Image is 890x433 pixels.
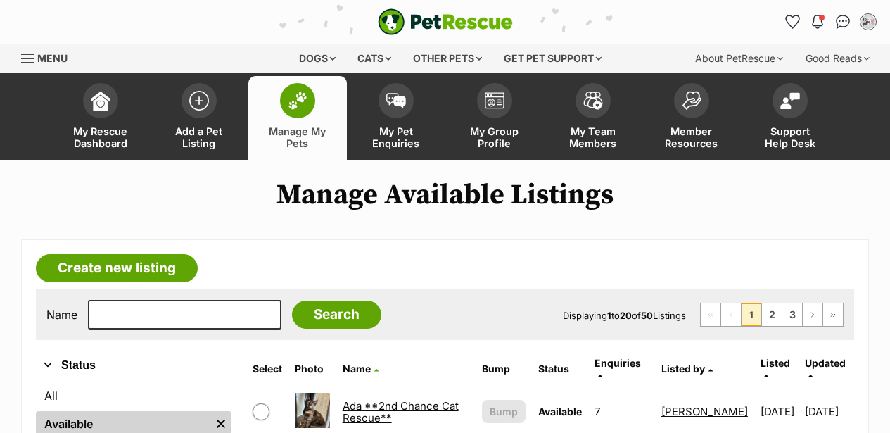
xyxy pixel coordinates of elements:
[700,303,844,327] nav: Pagination
[247,352,288,386] th: Select
[167,125,231,149] span: Add a Pet Listing
[378,8,513,35] a: PetRescue
[661,405,748,418] a: [PERSON_NAME]
[561,125,625,149] span: My Team Members
[292,301,381,329] input: Search
[832,11,854,33] a: Conversations
[150,76,248,160] a: Add a Pet Listing
[805,357,846,369] span: Updated
[761,357,790,369] span: Listed
[403,44,492,73] div: Other pets
[266,125,329,149] span: Manage My Pets
[857,11,879,33] button: My account
[533,352,587,386] th: Status
[51,76,150,160] a: My Rescue Dashboard
[463,125,526,149] span: My Group Profile
[641,310,653,321] strong: 50
[701,303,720,326] span: First page
[595,357,641,380] a: Enquiries
[761,357,790,380] a: Listed
[494,44,611,73] div: Get pet support
[806,11,829,33] button: Notifications
[861,15,875,29] img: Daniela profile pic
[660,125,723,149] span: Member Resources
[782,303,802,326] a: Page 3
[812,15,823,29] img: notifications-46538b983faf8c2785f20acdc204bb7945ddae34d4c08c2a6579f10ce5e182be.svg
[289,352,336,386] th: Photo
[620,310,632,321] strong: 20
[248,76,347,160] a: Manage My Pets
[21,44,77,70] a: Menu
[288,92,307,110] img: manage-my-pets-icon-02211641906a0b7f246fdf0571729dbe1e7629f14944591b6c1af311fb30b64b.svg
[386,93,406,108] img: pet-enquiries-icon-7e3ad2cf08bfb03b45e93fb7055b45f3efa6380592205ae92323e6603595dc1f.svg
[544,76,642,160] a: My Team Members
[538,406,582,418] span: Available
[742,303,761,326] span: Page 1
[661,363,705,375] span: Listed by
[476,352,531,386] th: Bump
[583,92,603,110] img: team-members-icon-5396bd8760b3fe7c0b43da4ab00e1e3bb1a5d9ba89233759b79545d2d3fc5d0d.svg
[485,92,504,109] img: group-profile-icon-3fa3cf56718a62981997c0bc7e787c4b2cf8bcc04b72c1350f741eb67cf2f40e.svg
[805,357,846,380] a: Updated
[803,303,822,326] a: Next page
[741,76,839,160] a: Support Help Desk
[781,11,803,33] a: Favourites
[343,399,459,425] a: Ada **2nd Chance Cat Rescue**
[781,11,879,33] ul: Account quick links
[721,303,741,326] span: Previous page
[91,91,110,111] img: dashboard-icon-eb2f2d2d3e046f16d808141f083e7271f6b2e854fb5c12c21221c1fb7104beca.svg
[685,44,793,73] div: About PetRescue
[36,356,231,375] button: Status
[347,76,445,160] a: My Pet Enquiries
[563,310,686,321] span: Displaying to of Listings
[823,303,843,326] a: Last page
[682,91,701,110] img: member-resources-icon-8e73f808a243e03378d46382f2149f9095a855e16c252ad45f914b54edf8863c.svg
[189,91,209,111] img: add-pet-listing-icon-0afa8454b4691262ce3f59096e99ab1cd57d4a30225e0717b998d2c9b9846f56.svg
[37,52,68,64] span: Menu
[46,308,77,321] label: Name
[445,76,544,160] a: My Group Profile
[295,393,330,428] img: Ada **2nd Chance Cat Rescue**
[378,8,513,35] img: logo-e224e6f780fb5917bec1dbf3a21bbac754714ae5b6737aabdf751b685950b380.svg
[364,125,428,149] span: My Pet Enquiries
[289,44,345,73] div: Dogs
[482,400,526,423] button: Bump
[642,76,741,160] a: Member Resources
[836,15,851,29] img: chat-41dd97257d64d25036548639549fe6c8038ab92f7586957e7f3b1b290dea8141.svg
[780,92,800,109] img: help-desk-icon-fdf02630f3aa405de69fd3d07c3f3aa587a6932b1a1747fa1d2bba05be0121f9.svg
[661,363,713,375] a: Listed by
[758,125,822,149] span: Support Help Desk
[796,44,879,73] div: Good Reads
[69,125,132,149] span: My Rescue Dashboard
[595,357,641,369] span: translation missing: en.admin.listings.index.attributes.enquiries
[490,404,518,419] span: Bump
[36,383,231,408] a: All
[36,254,198,282] a: Create new listing
[762,303,782,326] a: Page 2
[348,44,401,73] div: Cats
[343,363,371,375] span: Name
[343,363,379,375] a: Name
[607,310,611,321] strong: 1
